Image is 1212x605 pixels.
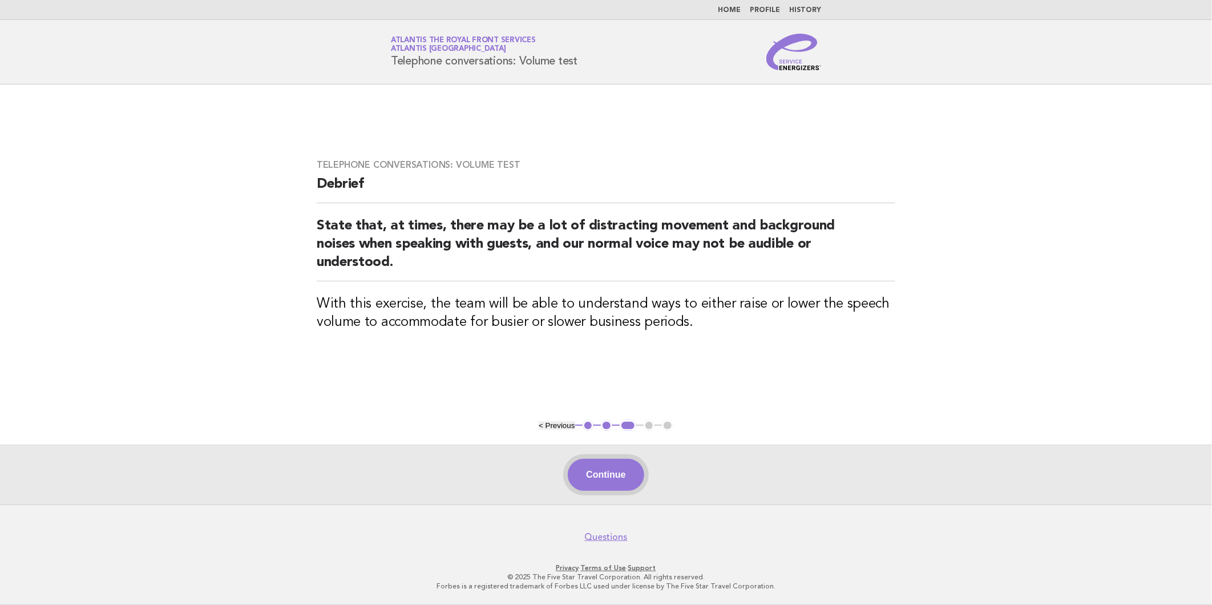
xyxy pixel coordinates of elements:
p: © 2025 The Five Star Travel Corporation. All rights reserved. [257,572,955,582]
p: · · [257,563,955,572]
h1: Telephone conversations: Volume test [391,37,577,67]
a: Atlantis The Royal Front ServicesAtlantis [GEOGRAPHIC_DATA] [391,37,536,53]
a: Support [628,564,656,572]
a: Home [718,7,741,14]
h2: Debrief [317,175,895,203]
a: Privacy [556,564,579,572]
button: 3 [620,420,636,431]
button: Continue [568,459,644,491]
h3: Telephone conversations: Volume test [317,159,895,171]
button: 1 [583,420,594,431]
p: Forbes is a registered trademark of Forbes LLC used under license by The Five Star Travel Corpora... [257,582,955,591]
span: Atlantis [GEOGRAPHIC_DATA] [391,46,506,53]
a: Profile [750,7,780,14]
button: 2 [601,420,612,431]
h3: With this exercise, the team will be able to understand ways to either raise or lower the speech ... [317,295,895,332]
button: < Previous [539,421,575,430]
h2: State that, at times, there may be a lot of distracting movement and background noises when speak... [317,217,895,281]
a: Terms of Use [581,564,627,572]
a: Questions [585,531,628,543]
img: Service Energizers [766,34,821,70]
a: History [789,7,821,14]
